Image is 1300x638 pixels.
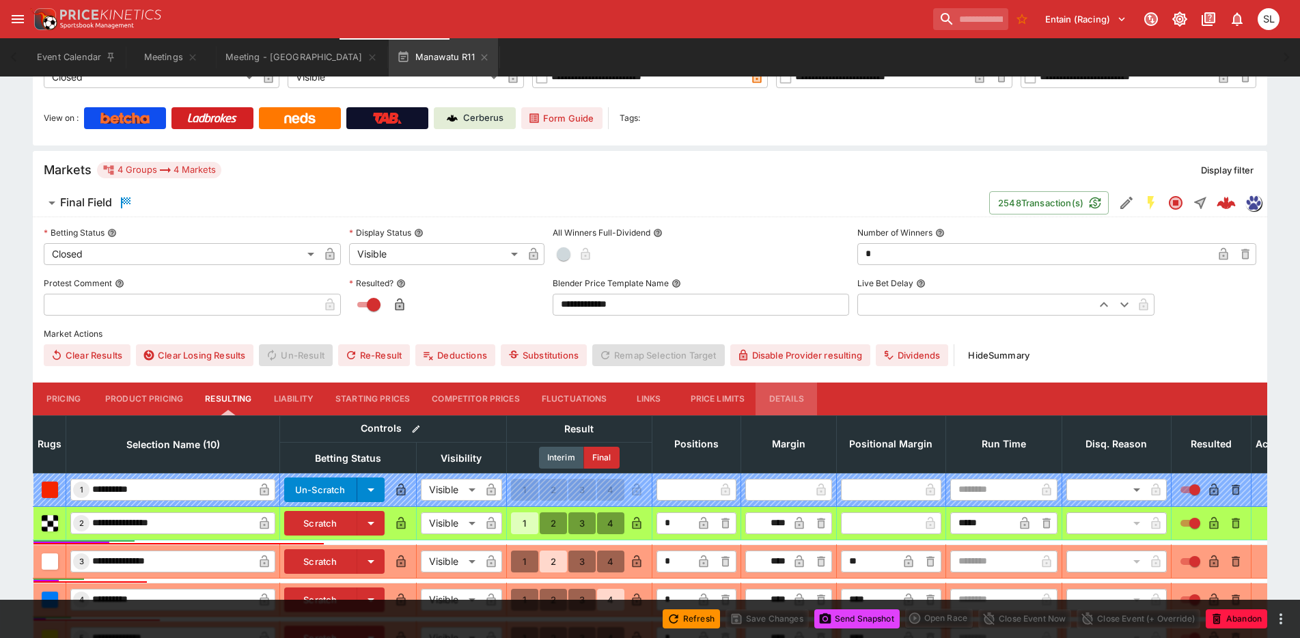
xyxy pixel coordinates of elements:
[663,609,720,628] button: Refresh
[338,344,410,366] span: Re-Result
[1273,611,1289,627] button: more
[933,8,1008,30] input: search
[539,447,584,469] button: Interim
[1206,611,1267,624] span: Mark an event as closed and abandoned.
[44,227,105,238] p: Betting Status
[501,344,587,366] button: Substitutions
[945,415,1062,473] th: Run Time
[44,243,319,265] div: Closed
[421,383,531,415] button: Competitor Prices
[136,344,253,366] button: Clear Losing Results
[568,551,596,572] button: 3
[905,609,973,628] div: split button
[44,66,258,88] div: Closed
[618,383,680,415] button: Links
[1011,8,1033,30] button: No Bookmarks
[1139,191,1163,215] button: SGM Enabled
[60,195,112,210] h6: Final Field
[421,551,480,572] div: Visible
[511,589,538,611] button: 1
[540,512,567,534] button: 2
[730,344,870,366] button: Disable Provider resulting
[857,277,913,289] p: Live Bet Delay
[1188,191,1213,215] button: Straight
[77,485,86,495] span: 1
[672,279,681,288] button: Blender Price Template Name
[1114,191,1139,215] button: Edit Detail
[288,66,501,88] div: Visible
[421,589,480,611] div: Visible
[259,344,332,366] span: Un-Result
[756,383,817,415] button: Details
[1193,159,1262,181] button: Display filter
[389,38,498,77] button: Manawatu R11
[511,512,538,534] button: 1
[426,450,497,467] span: Visibility
[187,113,237,124] img: Ladbrokes
[1245,195,1262,211] div: grnz
[102,162,216,178] div: 4 Groups 4 Markets
[857,227,932,238] p: Number of Winners
[597,589,624,611] button: 4
[421,512,480,534] div: Visible
[29,38,124,77] button: Event Calendar
[300,450,396,467] span: Betting Status
[127,38,215,77] button: Meetings
[1217,193,1236,212] div: cb4dc744-af00-456f-bb87-81074679dbff
[553,277,669,289] p: Blender Price Template Name
[33,189,989,217] button: Final Field
[77,557,87,566] span: 3
[511,551,538,572] button: 1
[44,277,112,289] p: Protest Comment
[194,383,262,415] button: Resulting
[217,38,385,77] button: Meeting - Manawatu
[30,5,57,33] img: PriceKinetics Logo
[284,587,357,612] button: Scratch
[741,415,836,473] th: Margin
[553,227,650,238] p: All Winners Full-Dividend
[680,383,756,415] button: Price Limits
[1217,193,1236,212] img: logo-cerberus--red.svg
[540,551,567,572] button: 2
[324,383,421,415] button: Starting Prices
[1213,189,1240,217] a: cb4dc744-af00-456f-bb87-81074679dbff
[521,107,603,129] a: Form Guide
[284,511,357,536] button: Scratch
[876,344,948,366] button: Dividends
[1225,7,1249,31] button: Notifications
[100,113,150,124] img: Betcha
[349,243,523,265] div: Visible
[1171,415,1251,473] th: Resulted
[284,549,357,574] button: Scratch
[989,191,1109,214] button: 2548Transaction(s)
[568,589,596,611] button: 3
[44,107,79,129] label: View on :
[506,415,652,442] th: Result
[407,420,425,438] button: Bulk edit
[280,415,507,442] th: Controls
[653,228,663,238] button: All Winners Full-Dividend
[434,107,516,129] a: Cerberus
[60,23,134,29] img: Sportsbook Management
[1251,415,1296,473] th: Actions
[916,279,926,288] button: Live Bet Delay
[373,113,402,124] img: TabNZ
[77,518,87,528] span: 2
[415,344,495,366] button: Deductions
[396,279,406,288] button: Resulted?
[1167,7,1192,31] button: Toggle light/dark mode
[77,595,87,605] span: 4
[836,415,945,473] th: Positional Margin
[1196,7,1221,31] button: Documentation
[349,227,411,238] p: Display Status
[284,113,315,124] img: Neds
[5,7,30,31] button: open drawer
[44,324,1256,344] label: Market Actions
[33,415,66,473] th: Rugs
[1037,8,1135,30] button: Select Tenant
[1206,609,1267,628] button: Abandon
[1167,195,1184,211] svg: Closed
[935,228,945,238] button: Number of Winners
[463,111,503,125] p: Cerberus
[1258,8,1280,30] div: Singa Livett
